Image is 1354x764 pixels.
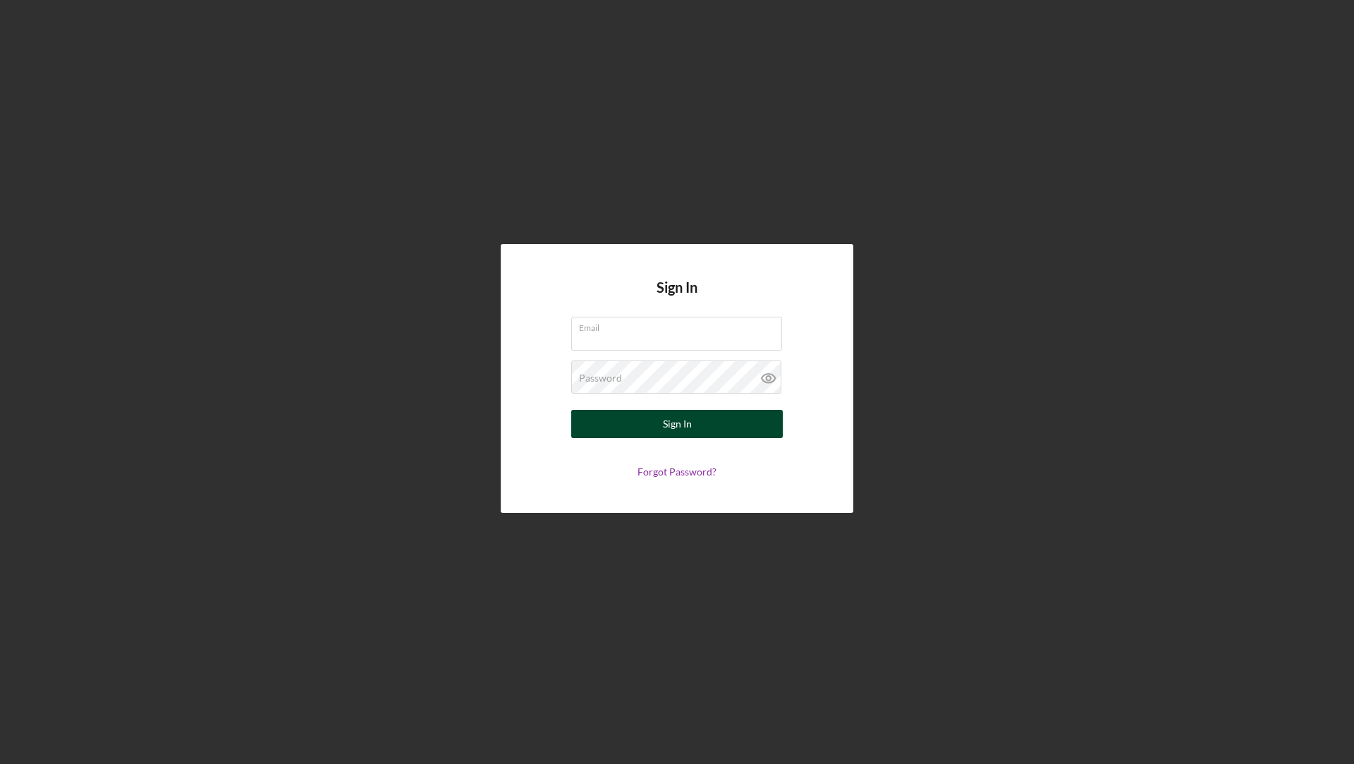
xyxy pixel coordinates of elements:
[571,410,783,438] button: Sign In
[657,279,697,317] h4: Sign In
[579,372,622,384] label: Password
[663,410,692,438] div: Sign In
[579,317,782,333] label: Email
[638,466,716,478] a: Forgot Password?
